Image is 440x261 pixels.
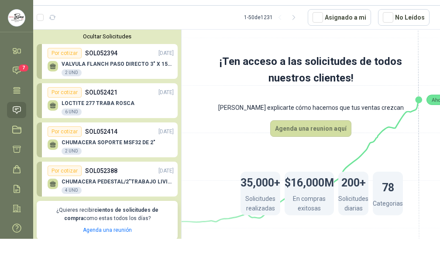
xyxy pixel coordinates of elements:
p: En compras exitosas [285,194,334,215]
div: Por cotizar [48,87,82,98]
p: SOL052414 [85,127,117,136]
button: Asignado a mi [308,9,371,26]
a: 7 [7,62,26,78]
p: Solicitudes realizadas [241,194,280,215]
div: 4 UND [62,187,82,194]
button: No Leídos [378,9,430,26]
h1: 78 [382,177,394,196]
div: Por cotizar [48,126,82,137]
p: ¿Quieres recibir como estas todos los días? [42,206,172,223]
button: Ocultar Solicitudes [37,33,178,40]
p: [DATE] [158,128,174,136]
p: CHUMACERA PEDESTAL/2"TRABAJO LIVIANO 2 H [62,179,174,185]
p: VALVULA FLANCH PASO DIRECTO 3" X 150 PSI [62,61,174,67]
div: 6 UND [62,108,82,115]
a: Por cotizarSOL052388[DATE] CHUMACERA PEDESTAL/2"TRABAJO LIVIANO 2 H4 UND [37,162,178,197]
p: Solicitudes diarias [338,194,368,215]
p: LOCTITE 277 TRABA ROSCA [62,100,134,106]
p: Categorias [373,199,403,210]
p: [DATE] [158,49,174,58]
div: 1 - 50 de 1231 [244,10,301,24]
p: SOL052421 [85,88,117,97]
b: cientos de solicitudes de compra [64,207,158,221]
div: 2 UND [62,148,82,155]
h1: 35,000+ [241,172,280,191]
div: Ocultar SolicitudesPor cotizarSOL052394[DATE] VALVULA FLANCH PASO DIRECTO 3" X 150 PSI2 UNDPor co... [33,30,181,243]
div: 2 UND [62,69,82,76]
span: 7 [19,64,28,71]
p: CHUMACERA SOPORTE MSF32 DE 2" [62,139,155,146]
div: Por cotizar [48,166,82,176]
p: [DATE] [158,88,174,97]
p: SOL052394 [85,48,117,58]
a: Por cotizarSOL052414[DATE] CHUMACERA SOPORTE MSF32 DE 2"2 UND [37,122,178,157]
h1: $16,000M [285,172,334,191]
p: [DATE] [158,167,174,175]
p: SOL052388 [85,166,117,176]
div: Por cotizar [48,48,82,58]
a: Por cotizarSOL052421[DATE] LOCTITE 277 TRABA ROSCA6 UND [37,83,178,118]
h1: 200+ [341,172,366,191]
a: Agenda una reunión [83,227,132,233]
button: Agenda una reunion aquí [270,120,351,137]
img: Company Logo [8,10,25,26]
a: Por cotizarSOL052394[DATE] VALVULA FLANCH PASO DIRECTO 3" X 150 PSI2 UND [37,44,178,79]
